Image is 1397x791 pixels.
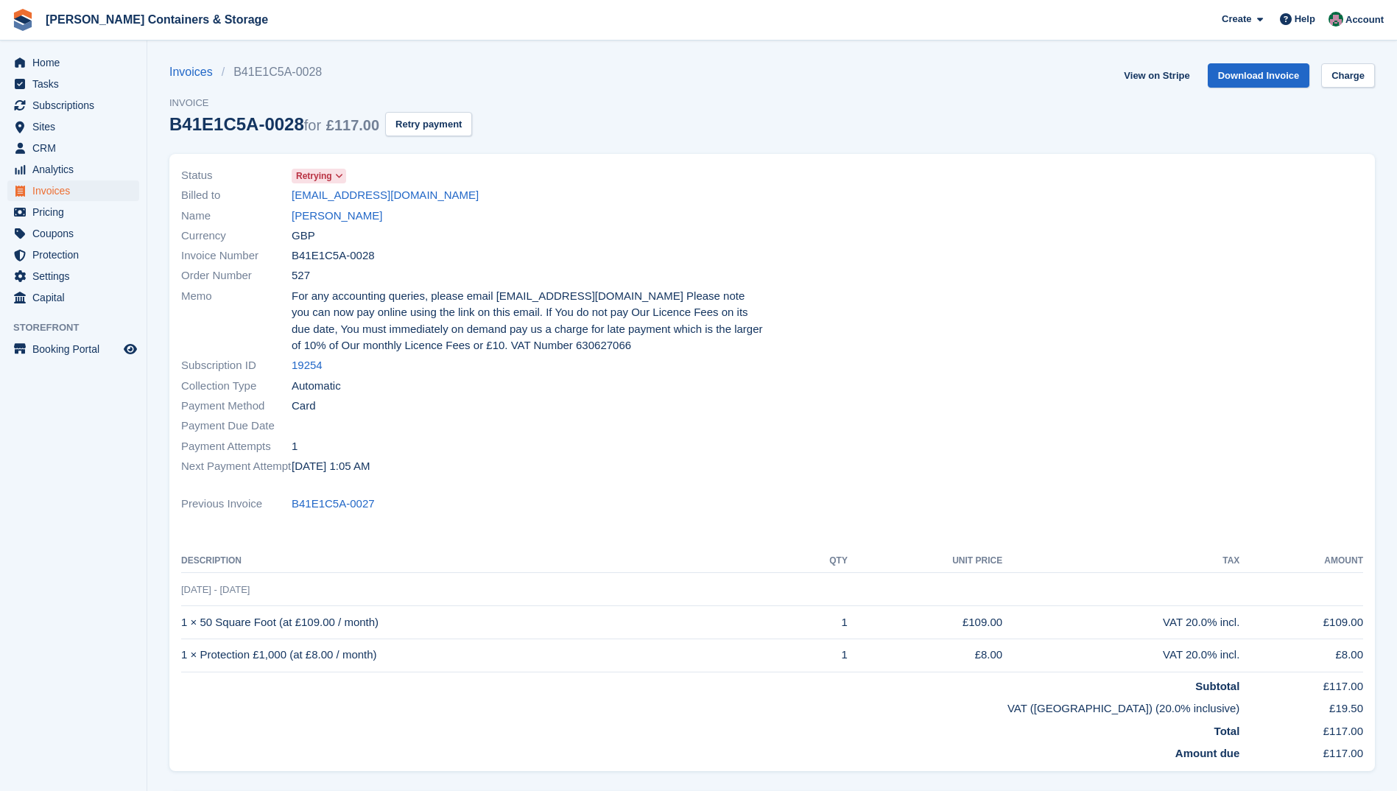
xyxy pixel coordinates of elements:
span: GBP [292,228,315,245]
a: menu [7,245,139,265]
span: Coupons [32,223,121,244]
a: menu [7,287,139,308]
a: Preview store [122,340,139,358]
span: Card [292,398,316,415]
span: Invoice Number [181,247,292,264]
a: 19254 [292,357,323,374]
span: Payment Attempts [181,438,292,455]
a: Retrying [292,167,346,184]
span: Status [181,167,292,184]
span: CRM [32,138,121,158]
div: B41E1C5A-0028 [169,114,379,134]
td: £19.50 [1239,695,1363,717]
span: Memo [181,288,292,354]
span: Payment Due Date [181,418,292,435]
td: £8.00 [848,639,1002,672]
td: £117.00 [1239,717,1363,740]
td: £109.00 [1239,606,1363,639]
span: [DATE] - [DATE] [181,584,250,595]
th: Description [181,549,792,573]
div: VAT 20.0% incl. [1002,647,1239,664]
span: B41E1C5A-0028 [292,247,375,264]
td: £117.00 [1239,739,1363,762]
th: Unit Price [848,549,1002,573]
a: menu [7,95,139,116]
a: View on Stripe [1118,63,1195,88]
div: VAT 20.0% incl. [1002,614,1239,631]
td: £117.00 [1239,672,1363,695]
span: Billed to [181,187,292,204]
th: Amount [1239,549,1363,573]
span: Create [1222,12,1251,27]
span: Retrying [296,169,332,183]
span: Subscriptions [32,95,121,116]
span: Capital [32,287,121,308]
img: Julia Marcham [1329,12,1343,27]
td: 1 [792,606,848,639]
span: Pricing [32,202,121,222]
td: £109.00 [848,606,1002,639]
a: menu [7,138,139,158]
a: menu [7,52,139,73]
span: £117.00 [326,117,379,133]
td: £8.00 [1239,639,1363,672]
span: Automatic [292,378,341,395]
time: 2025-08-29 00:05:09 UTC [292,458,370,475]
a: [EMAIL_ADDRESS][DOMAIN_NAME] [292,187,479,204]
span: Account [1345,13,1384,27]
span: Analytics [32,159,121,180]
a: Invoices [169,63,222,81]
span: Booking Portal [32,339,121,359]
a: menu [7,339,139,359]
td: 1 × 50 Square Foot (at £109.00 / month) [181,606,792,639]
span: For any accounting queries, please email [EMAIL_ADDRESS][DOMAIN_NAME] Please note you can now pay... [292,288,764,354]
span: Tasks [32,74,121,94]
span: Collection Type [181,378,292,395]
button: Retry payment [385,112,472,136]
strong: Total [1214,725,1240,737]
a: menu [7,74,139,94]
span: Next Payment Attempt [181,458,292,475]
span: Payment Method [181,398,292,415]
a: Download Invoice [1208,63,1310,88]
a: [PERSON_NAME] Containers & Storage [40,7,274,32]
a: menu [7,180,139,201]
span: Order Number [181,267,292,284]
span: Invoices [32,180,121,201]
span: Home [32,52,121,73]
strong: Subtotal [1195,680,1239,692]
th: Tax [1002,549,1239,573]
span: Help [1295,12,1315,27]
td: 1 × Protection £1,000 (at £8.00 / month) [181,639,792,672]
a: menu [7,159,139,180]
a: menu [7,223,139,244]
span: 527 [292,267,310,284]
span: Settings [32,266,121,286]
span: Name [181,208,292,225]
span: Sites [32,116,121,137]
span: Storefront [13,320,147,335]
a: B41E1C5A-0027 [292,496,375,513]
td: 1 [792,639,848,672]
span: Currency [181,228,292,245]
a: menu [7,266,139,286]
nav: breadcrumbs [169,63,472,81]
strong: Amount due [1175,747,1240,759]
a: [PERSON_NAME] [292,208,382,225]
a: menu [7,202,139,222]
span: Invoice [169,96,472,110]
td: VAT ([GEOGRAPHIC_DATA]) (20.0% inclusive) [181,695,1239,717]
img: stora-icon-8386f47178a22dfd0bd8f6a31ec36ba5ce8667c1dd55bd0f319d3a0aa187defe.svg [12,9,34,31]
span: for [304,117,321,133]
span: Protection [32,245,121,265]
a: Charge [1321,63,1375,88]
th: QTY [792,549,848,573]
span: Subscription ID [181,357,292,374]
span: 1 [292,438,298,455]
a: menu [7,116,139,137]
span: Previous Invoice [181,496,292,513]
